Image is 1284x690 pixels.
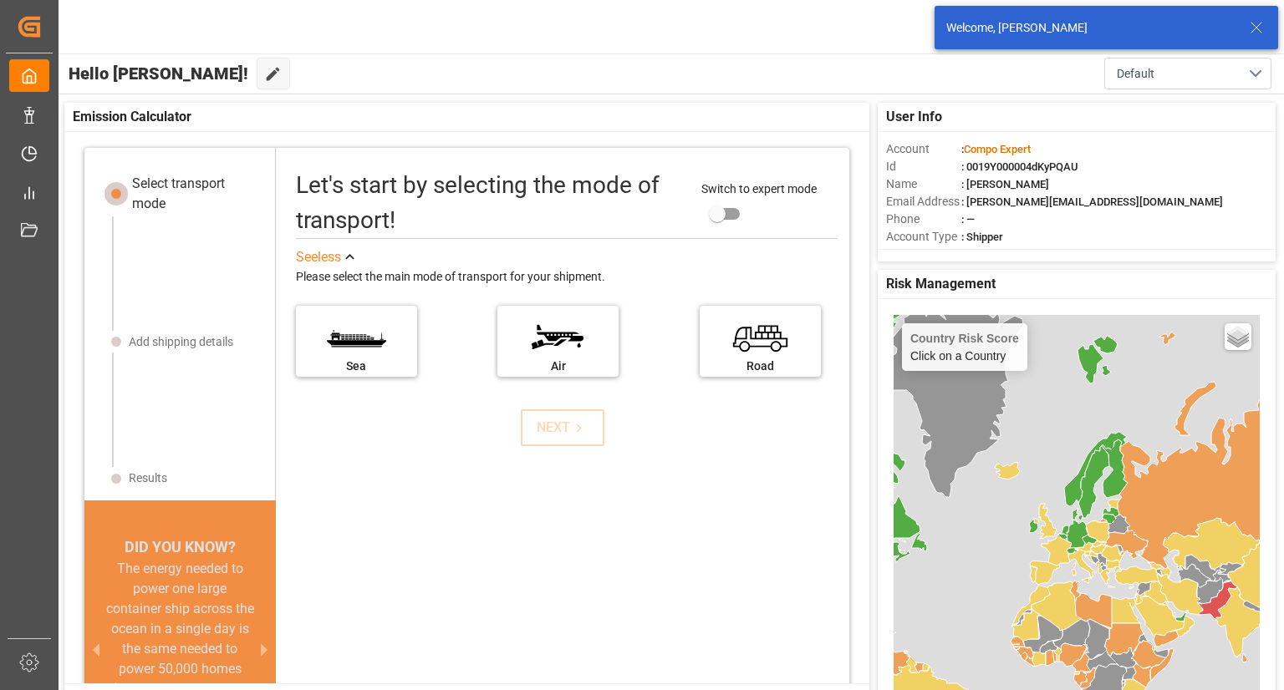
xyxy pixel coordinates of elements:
div: Select transport mode [132,174,262,214]
span: : Shipper [961,231,1003,243]
div: Add shipping details [129,333,233,351]
span: : [961,143,1031,155]
div: Road [708,358,813,375]
span: Account [886,140,961,158]
div: See less [296,247,341,267]
div: Please select the main mode of transport for your shipment. [296,267,838,287]
span: Risk Management [886,274,996,294]
h4: Country Risk Score [910,332,1019,345]
span: Name [886,175,961,193]
div: Air [506,358,610,375]
span: : — [961,213,975,226]
span: User Info [886,107,942,127]
span: : 0019Y000004dKyPQAU [961,160,1078,173]
div: NEXT [537,418,588,438]
div: Let's start by selecting the mode of transport! [296,168,685,238]
span: Default [1117,65,1154,83]
span: Hello [PERSON_NAME]! [69,58,248,89]
div: Welcome, [PERSON_NAME] [946,19,1234,37]
div: Click on a Country [910,332,1019,363]
span: Phone [886,211,961,228]
span: Switch to expert mode [701,182,817,195]
div: Results [129,469,167,487]
span: : [PERSON_NAME] [961,178,1049,190]
div: Sea [304,358,409,375]
span: : [PERSON_NAME][EMAIL_ADDRESS][DOMAIN_NAME] [961,195,1223,208]
span: Account Type [886,228,961,246]
span: Email Address [886,193,961,211]
span: Emission Calculator [73,107,191,127]
span: Id [886,158,961,175]
span: Compo Expert [964,143,1031,155]
a: Layers [1225,323,1251,350]
button: NEXT [521,409,604,446]
div: DID YOU KNOW? [84,535,276,560]
button: open menu [1104,58,1271,89]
